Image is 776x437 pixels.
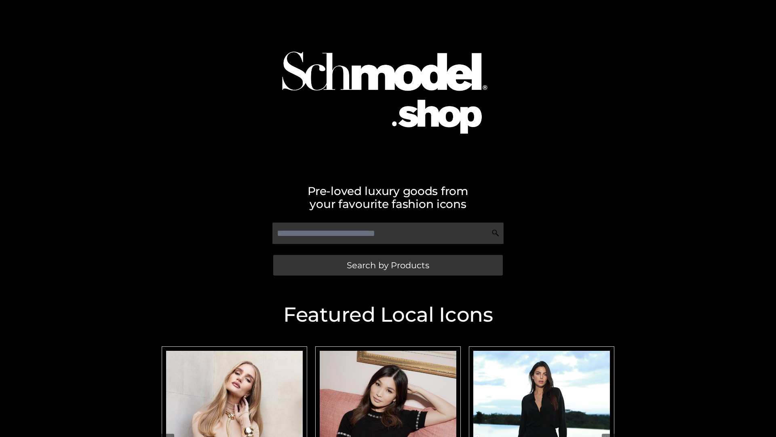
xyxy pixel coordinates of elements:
img: Search Icon [491,229,500,237]
a: Search by Products [273,255,503,276]
h2: Featured Local Icons​ [158,305,618,325]
h2: Pre-loved luxury goods from your favourite fashion icons [158,185,618,210]
span: Search by Products [347,261,429,269]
